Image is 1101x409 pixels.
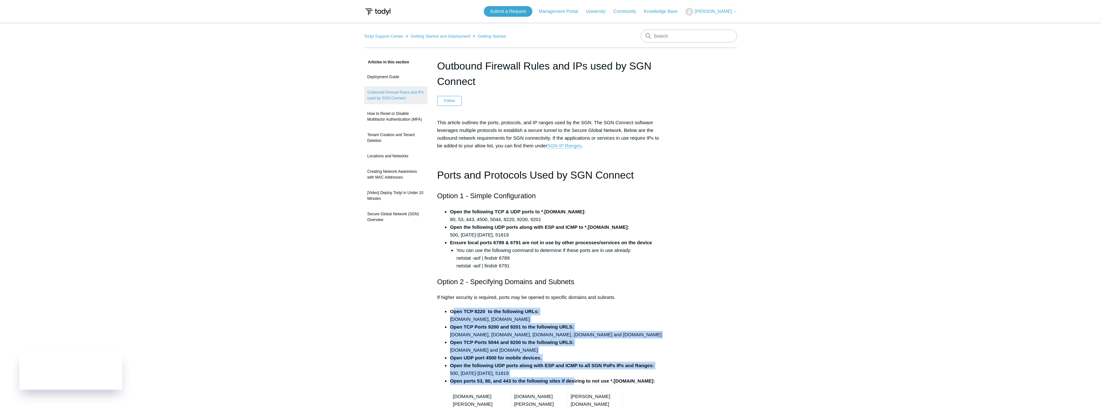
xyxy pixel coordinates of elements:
a: SGN IP Ranges [547,143,581,149]
a: Locations and Networks [364,150,428,162]
a: Getting Started [478,34,506,39]
a: Deployment Guide [364,71,428,83]
li: Getting Started and Deployment [404,34,472,39]
a: [Video] Deploy Todyl in Under 10 Minutes [364,187,428,205]
a: University [586,8,612,15]
span: [PERSON_NAME] [695,9,732,14]
strong: Ensure local ports 6789 & 6791 are not in use by other processes/services on the device [450,240,652,245]
a: Management Portal [539,8,584,15]
p: [DOMAIN_NAME][PERSON_NAME] [514,393,565,408]
h2: Option 2 - Specifying Domains and Subnets [437,276,664,287]
li: [DOMAIN_NAME], [DOMAIN_NAME] [450,308,664,323]
li: 80, 53, 443, 4500, 5044, 8220, 9200, 9201 [450,208,664,223]
img: Todyl Support Center Help Center home page [364,6,392,18]
h1: Ports and Protocols Used by SGN Connect [437,167,664,183]
a: Getting Started and Deployment [411,34,470,39]
a: Creating Network Awareness with MAC Addresses [364,165,428,183]
span: This article outlines the ports, protocols, and IP ranges used by the SGN. The SGN Connect softwa... [437,120,659,149]
li: Todyl Support Center [364,34,405,39]
strong: Open TCP Ports 5044 and 9200 to the following URLS: [450,339,574,345]
iframe: Todyl Status [19,353,122,390]
strong: Open the following TCP & UDP ports to *.[DOMAIN_NAME]: [450,209,586,214]
a: Community [613,8,643,15]
a: Submit a Request [484,6,532,17]
li: Getting Started [472,34,506,39]
strong: Open the following UDP ports along with ESP and ICMP to all SGN PoPs IPs and Ranges: [450,363,654,368]
input: Search [641,30,737,42]
li: [DOMAIN_NAME] and [DOMAIN_NAME] [450,339,664,354]
h1: Outbound Firewall Rules and IPs used by SGN Connect [437,58,664,89]
li: You can use the following command to determine if these ports are in use already: netstat -aof | ... [456,246,664,270]
a: Tenant Creation and Tenant Deletion [364,129,428,147]
li: 500, [DATE]-[DATE], 51819 [450,223,664,239]
a: How to Reset or Disable Multifactor Authentication (MFA) [364,107,428,125]
button: [PERSON_NAME] [685,8,737,16]
h2: Option 1 - Simple Configuration [437,190,664,201]
a: Knowledge Base [644,8,684,15]
span: Articles in this section [364,60,409,64]
a: Todyl Support Center [364,34,403,39]
strong: Open TCP Ports 9200 and 9201 to the following URLS: [450,324,574,330]
button: Follow Article [437,96,462,106]
strong: Open UDP port 4500 for mobile devices. [450,355,542,360]
li: 500, [DATE]-[DATE], 51819 [450,362,664,377]
strong: Open TCP 8220 to the following URLs: [450,309,539,314]
p: [PERSON_NAME][DOMAIN_NAME] [571,393,619,408]
li: [DOMAIN_NAME], [DOMAIN_NAME], [DOMAIN_NAME], [DOMAIN_NAME] and [DOMAIN_NAME] [450,323,664,339]
strong: Open ports 53, 80, and 443 to the following sites if desiring to not use *.[DOMAIN_NAME]: [450,378,655,384]
p: If higher security is required, ports may be opened to specific domains and subnets. [437,293,664,301]
a: Secure Global Network (SGN) Overview [364,208,428,226]
a: Outbound Firewall Rules and IPs used by SGN Connect [364,86,428,104]
strong: Open the following UDP ports along with ESP and ICMP to *.[DOMAIN_NAME]: [450,224,629,230]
